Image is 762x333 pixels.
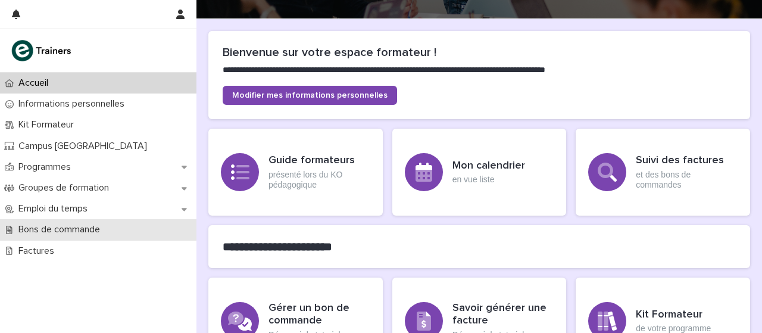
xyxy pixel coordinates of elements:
[14,98,134,110] p: Informations personnelles
[576,129,750,216] a: Suivi des factureset des bons de commandes
[452,160,525,173] h3: Mon calendrier
[452,302,554,328] h3: Savoir générer une facture
[636,309,711,322] h3: Kit Formateur
[10,39,75,63] img: K0CqGN7SDeD6s4JG8KQk
[268,170,370,190] p: présenté lors du KO pédagogique
[14,182,118,194] p: Groupes de formation
[14,203,97,214] p: Emploi du temps
[223,86,397,105] a: Modifier mes informations personnelles
[636,170,738,190] p: et des bons de commandes
[636,154,738,167] h3: Suivi des factures
[14,141,157,152] p: Campus [GEOGRAPHIC_DATA]
[14,119,83,130] p: Kit Formateur
[268,154,370,167] h3: Guide formateurs
[268,302,370,328] h3: Gérer un bon de commande
[452,175,525,185] p: en vue liste
[14,245,64,257] p: Factures
[208,129,383,216] a: Guide formateursprésenté lors du KO pédagogique
[392,129,567,216] a: Mon calendrieren vue liste
[14,224,110,235] p: Bons de commande
[14,77,58,89] p: Accueil
[232,91,388,99] span: Modifier mes informations personnelles
[223,45,736,60] h2: Bienvenue sur votre espace formateur !
[14,161,80,173] p: Programmes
